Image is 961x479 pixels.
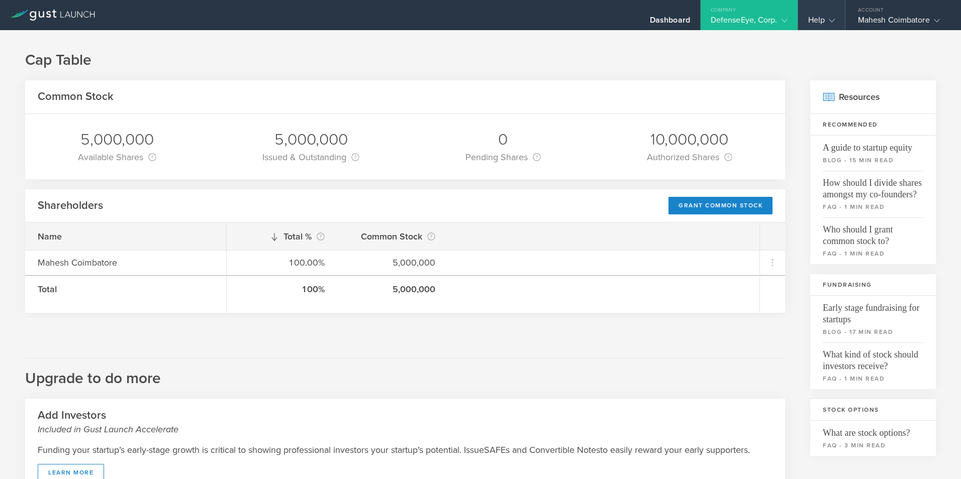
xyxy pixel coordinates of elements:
span: What are stock options? [823,421,923,439]
a: What are stock options?faq - 3 min read [810,421,936,456]
div: Mahesh Coimbatore [38,256,214,269]
span: A guide to startup equity [823,136,923,154]
p: Funding your startup’s early-stage growth is critical to showing professional investors your star... [38,443,773,456]
div: Mahesh Coimbatore [858,15,943,30]
h3: Fundraising [810,274,936,296]
div: Common Stock [350,229,435,244]
div: 10,000,000 [647,129,732,150]
div: Dashboard [650,15,690,30]
small: blog - 15 min read [823,156,923,165]
div: 5,000,000 [350,256,435,269]
h3: Recommended [810,114,936,136]
span: How should I divide shares amongst my co-founders? [823,171,923,200]
div: Available Shares [78,150,156,164]
div: Authorized Shares [647,150,732,164]
span: Early stage fundraising for startups [823,296,923,325]
small: faq - 3 min read [823,441,923,450]
span: Who should I grant common stock to? [823,217,923,247]
div: 5,000,000 [78,129,156,150]
div: Name [38,230,214,243]
div: Total % [239,229,325,244]
h2: Upgrade to do more [25,358,785,389]
a: Who should I grant common stock to?faq - 1 min read [810,217,936,264]
div: 100% [239,283,325,296]
a: A guide to startup equityblog - 15 min read [810,136,936,171]
div: 100.00% [239,256,325,269]
span: What kind of stock should investors receive? [823,342,923,372]
h3: Stock Options [810,399,936,421]
a: What kind of stock should investors receive?faq - 1 min read [810,342,936,389]
a: Early stage fundraising for startupsblog - 17 min read [810,296,936,342]
div: Total [38,283,214,296]
small: faq - 1 min read [823,202,923,211]
h2: Shareholders [38,198,103,213]
h2: Add Investors [38,408,773,436]
small: faq - 1 min read [823,374,923,383]
h2: Resources [810,80,936,114]
h2: Common Stock [38,89,114,104]
div: 5,000,000 [350,283,435,296]
small: blog - 17 min read [823,327,923,336]
div: Issued & Outstanding [262,150,359,164]
a: How should I divide shares amongst my co-founders?faq - 1 min read [810,171,936,217]
div: 0 [465,129,541,150]
small: Included in Gust Launch Accelerate [38,423,773,436]
div: 5,000,000 [262,129,359,150]
span: SAFEs and Convertible Notes [484,443,600,456]
h1: Cap Table [25,50,936,70]
div: DefenseEye, Corp. [711,15,788,30]
small: faq - 1 min read [823,249,923,258]
div: Pending Shares [465,150,541,164]
div: Help [808,15,835,30]
div: Grant Common Stock [668,197,773,214]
